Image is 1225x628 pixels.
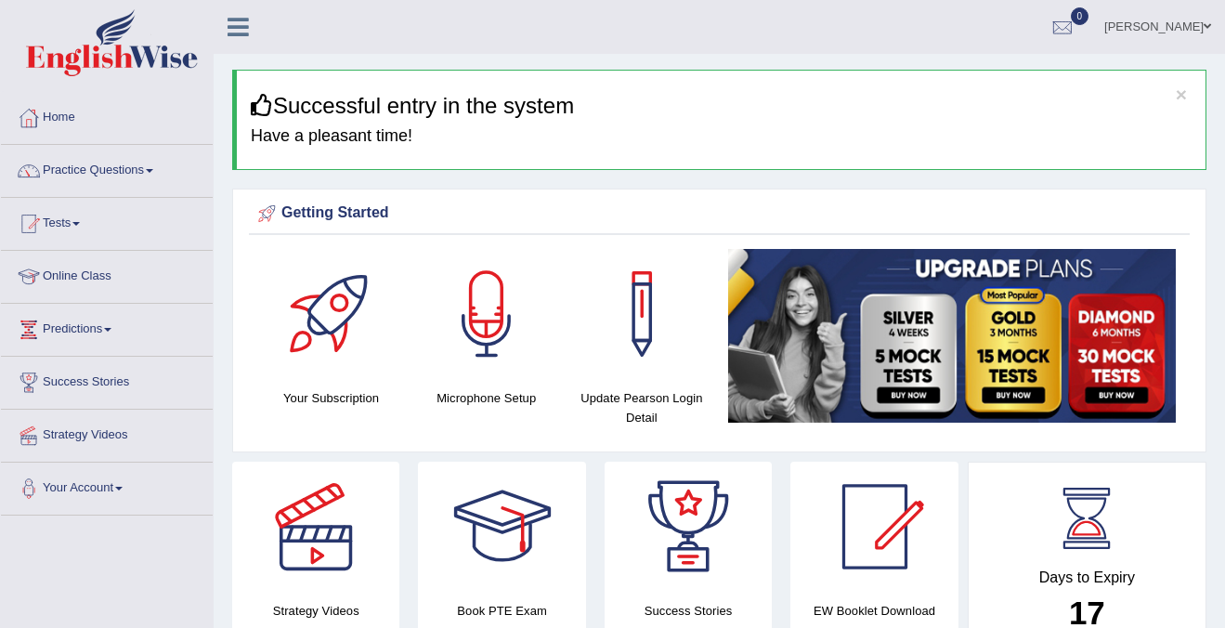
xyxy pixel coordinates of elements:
[1,463,213,509] a: Your Account
[573,388,710,427] h4: Update Pearson Login Detail
[1,304,213,350] a: Predictions
[728,249,1176,422] img: small5.jpg
[251,94,1192,118] h3: Successful entry in the system
[232,601,399,621] h4: Strategy Videos
[418,388,554,408] h4: Microphone Setup
[989,569,1185,586] h4: Days to Expiry
[1176,85,1187,104] button: ×
[418,601,585,621] h4: Book PTE Exam
[251,127,1192,146] h4: Have a pleasant time!
[263,388,399,408] h4: Your Subscription
[1071,7,1089,25] span: 0
[790,601,958,621] h4: EW Booklet Download
[605,601,772,621] h4: Success Stories
[1,251,213,297] a: Online Class
[1,410,213,456] a: Strategy Videos
[1,145,213,191] a: Practice Questions
[254,200,1185,228] div: Getting Started
[1,92,213,138] a: Home
[1,357,213,403] a: Success Stories
[1,198,213,244] a: Tests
